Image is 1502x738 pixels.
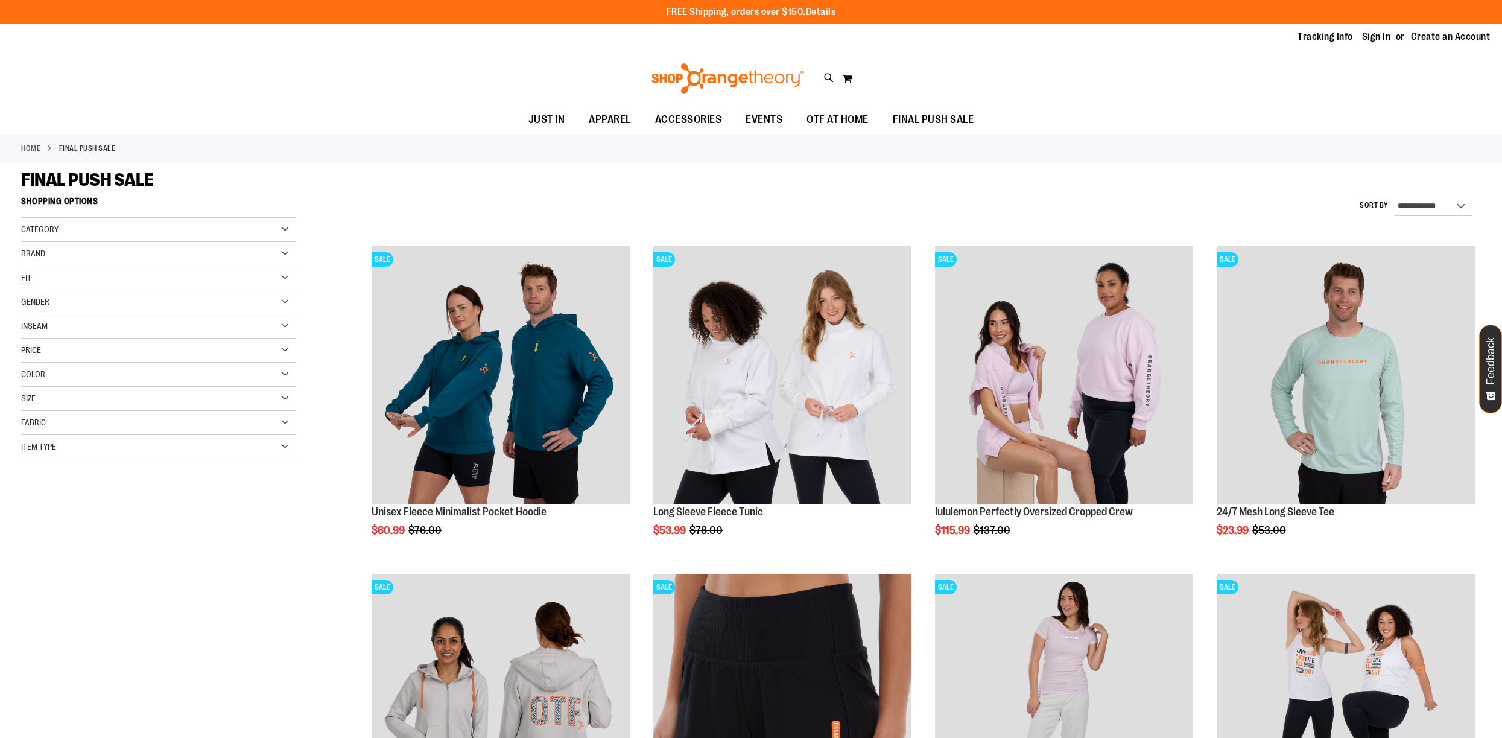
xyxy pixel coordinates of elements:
div: product [647,240,917,567]
a: OTF AT HOME [794,106,881,134]
div: product [929,240,1199,567]
strong: FINAL PUSH SALE [59,143,116,154]
span: $76.00 [408,524,443,536]
div: Color [21,363,296,387]
span: EVENTS [746,106,782,133]
span: Price [21,345,41,355]
span: SALE [653,252,675,267]
span: $78.00 [689,524,724,536]
a: Home [21,143,40,154]
img: Unisex Fleece Minimalist Pocket Hoodie [372,246,630,504]
div: product [1211,240,1481,567]
a: lululemon Perfectly Oversized Cropped Crew [935,506,1133,518]
span: SALE [1217,580,1238,594]
div: product [366,240,636,567]
span: JUST IN [528,106,565,133]
span: SALE [372,252,393,267]
span: Color [21,369,45,379]
a: Long Sleeve Fleece Tunic [653,506,763,518]
span: Feedback [1485,337,1497,385]
span: SALE [372,580,393,594]
a: APPAREL [577,106,643,134]
a: JUST IN [516,106,577,134]
a: 24/7 Mesh Long Sleeve Tee [1217,506,1334,518]
a: lululemon Perfectly Oversized Cropped CrewSALE [935,246,1193,506]
div: Item Type [21,435,296,459]
span: SALE [935,252,957,267]
span: Fabric [21,418,46,427]
span: APPAREL [589,106,631,133]
span: SALE [935,580,957,594]
span: ACCESSORIES [655,106,722,133]
a: Details [806,7,836,17]
span: Category [21,224,59,234]
div: Category [21,218,296,242]
a: Sign In [1362,30,1391,43]
div: Price [21,339,296,363]
p: FREE Shipping, orders over $150. [667,5,836,19]
span: $60.99 [372,524,407,536]
div: Size [21,387,296,411]
span: $23.99 [1217,524,1250,536]
span: $137.00 [974,524,1012,536]
span: SALE [653,580,675,594]
a: ACCESSORIES [643,106,734,134]
button: Feedback - Show survey [1479,325,1502,413]
div: Fabric [21,411,296,435]
a: EVENTS [734,106,794,134]
a: Product image for Fleece Long SleeveSALE [653,246,911,506]
span: $115.99 [935,524,972,536]
a: Unisex Fleece Minimalist Pocket HoodieSALE [372,246,630,506]
span: Gender [21,297,49,307]
a: Create an Account [1411,30,1491,43]
span: OTF AT HOME [806,106,869,133]
div: Inseam [21,314,296,339]
span: Fit [21,273,31,282]
span: FINAL PUSH SALE [21,170,154,190]
span: SALE [1217,252,1238,267]
div: Gender [21,290,296,314]
span: $53.99 [653,524,688,536]
img: lululemon Perfectly Oversized Cropped Crew [935,246,1193,504]
a: Main Image of 1457095SALE [1217,246,1475,506]
a: FINAL PUSH SALE [881,106,986,133]
img: Product image for Fleece Long Sleeve [653,246,911,504]
div: Fit [21,266,296,290]
div: Brand [21,242,296,266]
label: Sort By [1360,200,1389,211]
a: Unisex Fleece Minimalist Pocket Hoodie [372,506,547,518]
img: Shop Orangetheory [650,63,806,94]
span: Brand [21,249,45,258]
span: Item Type [21,442,56,451]
a: Tracking Info [1298,30,1353,43]
strong: Shopping Options [21,191,296,218]
img: Main Image of 1457095 [1217,246,1475,504]
span: FINAL PUSH SALE [893,106,974,133]
span: Size [21,393,36,403]
span: $53.00 [1252,524,1288,536]
span: Inseam [21,321,48,331]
